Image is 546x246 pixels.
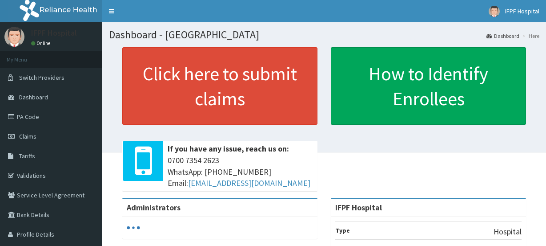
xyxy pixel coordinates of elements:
[188,178,310,188] a: [EMAIL_ADDRESS][DOMAIN_NAME]
[19,93,48,101] span: Dashboard
[31,40,52,46] a: Online
[486,32,519,40] a: Dashboard
[127,221,140,234] svg: audio-loading
[335,226,350,234] b: Type
[109,29,539,41] h1: Dashboard - [GEOGRAPHIC_DATA]
[505,7,539,15] span: IFPF Hospital
[4,27,24,47] img: User Image
[19,74,64,82] span: Switch Providers
[19,152,35,160] span: Tariffs
[168,143,289,154] b: If you have any issue, reach us on:
[520,32,539,40] li: Here
[168,155,313,189] span: 0700 7354 2623 WhatsApp: [PHONE_NUMBER] Email:
[331,47,526,125] a: How to Identify Enrollees
[127,202,181,213] b: Administrators
[489,6,500,17] img: User Image
[31,29,77,37] p: IFPF Hospital
[335,202,382,213] strong: IFPF Hospital
[494,226,522,238] p: Hospital
[122,47,317,125] a: Click here to submit claims
[19,132,36,140] span: Claims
